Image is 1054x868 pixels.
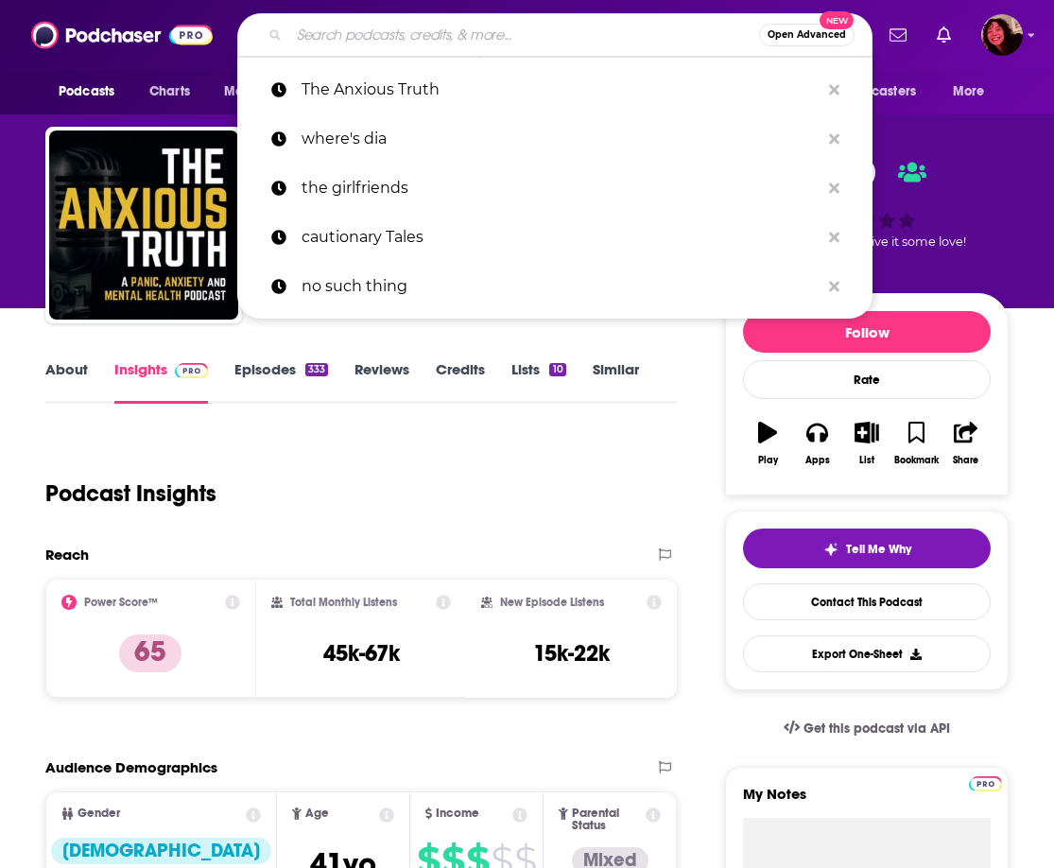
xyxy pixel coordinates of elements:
[119,634,181,672] p: 65
[859,455,874,466] div: List
[981,14,1023,56] button: Show profile menu
[533,639,610,668] h3: 15k-22k
[743,583,991,620] a: Contact This Podcast
[981,14,1023,56] img: User Profile
[953,455,978,466] div: Share
[768,30,846,40] span: Open Advanced
[305,807,329,820] span: Age
[769,705,965,752] a: Get this podcast via API
[237,164,873,213] a: the girlfriends
[969,773,1002,791] a: Pro website
[969,776,1002,791] img: Podchaser Pro
[49,130,238,320] img: The Anxious Truth - A Panic, Anxiety, and Mental Health Podcast
[842,409,891,477] button: List
[302,114,820,164] p: where's dia
[743,409,792,477] button: Play
[45,758,217,776] h2: Audience Demographics
[820,11,854,29] span: New
[940,74,1009,110] button: open menu
[953,78,985,105] span: More
[929,19,959,51] a: Show notifications dropdown
[45,74,139,110] button: open menu
[882,19,914,51] a: Show notifications dropdown
[175,363,208,378] img: Podchaser Pro
[593,360,639,404] a: Similar
[743,635,991,672] button: Export One-Sheet
[149,78,190,105] span: Charts
[743,785,991,818] label: My Notes
[572,807,643,832] span: Parental Status
[743,529,991,568] button: tell me why sparkleTell Me Why
[289,20,759,50] input: Search podcasts, credits, & more...
[436,360,485,404] a: Credits
[500,596,604,609] h2: New Episode Listens
[302,213,820,262] p: cautionary Tales
[237,65,873,114] a: The Anxious Truth
[45,360,88,404] a: About
[813,74,943,110] button: open menu
[792,409,841,477] button: Apps
[743,311,991,353] button: Follow
[323,639,400,668] h3: 45k-67k
[237,213,873,262] a: cautionary Tales
[137,74,201,110] a: Charts
[237,114,873,164] a: where's dia
[211,74,316,110] button: open menu
[302,262,820,311] p: no such thing
[803,720,950,737] span: Get this podcast via API
[894,455,939,466] div: Bookmark
[78,807,120,820] span: Gender
[805,455,830,466] div: Apps
[942,409,991,477] button: Share
[302,65,820,114] p: The Anxious Truth
[743,360,991,399] div: Rate
[891,409,941,477] button: Bookmark
[759,24,855,46] button: Open AdvancedNew
[549,363,565,376] div: 10
[758,455,778,466] div: Play
[846,542,911,557] span: Tell Me Why
[354,360,409,404] a: Reviews
[302,164,820,213] p: the girlfriends
[981,14,1023,56] span: Logged in as Kathryn-Musilek
[45,546,89,564] h2: Reach
[290,596,397,609] h2: Total Monthly Listens
[823,542,838,557] img: tell me why sparkle
[234,360,328,404] a: Episodes333
[224,78,291,105] span: Monitoring
[45,479,216,508] h1: Podcast Insights
[237,262,873,311] a: no such thing
[31,17,213,53] img: Podchaser - Follow, Share and Rate Podcasts
[59,78,114,105] span: Podcasts
[84,596,158,609] h2: Power Score™
[305,363,328,376] div: 333
[511,360,565,404] a: Lists10
[436,807,479,820] span: Income
[114,360,208,404] a: InsightsPodchaser Pro
[51,838,271,864] div: [DEMOGRAPHIC_DATA]
[237,13,873,57] div: Search podcasts, credits, & more...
